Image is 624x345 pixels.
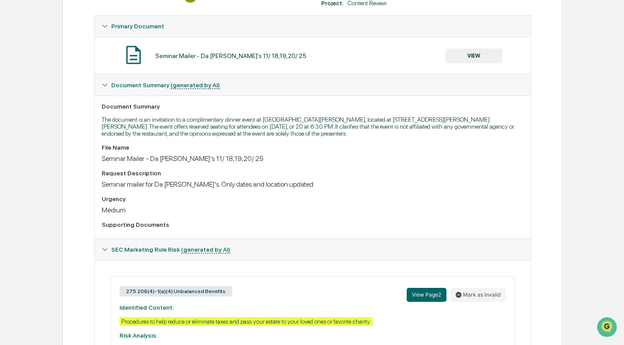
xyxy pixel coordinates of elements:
[407,288,446,302] button: View Page2
[17,110,56,119] span: Preclearance
[120,304,174,311] strong: Identified Content:
[95,37,531,74] div: Primary Document
[120,286,232,297] div: 275.206(4)-1(a)(4) Unbalanced Benefits
[5,123,58,139] a: 🔎Data Lookup
[95,96,531,239] div: Document Summary (generated by AI)
[102,144,524,151] div: File Name
[9,111,16,118] div: 🖐️
[102,221,524,228] div: Supporting Documents
[17,126,55,135] span: Data Lookup
[446,48,502,63] button: VIEW
[87,148,106,154] span: Pylon
[63,111,70,118] div: 🗄️
[181,246,230,253] u: (generated by AI)
[171,82,220,89] u: (generated by AI)
[30,67,143,75] div: Start new chat
[123,44,144,66] img: Document Icon
[72,110,108,119] span: Attestations
[9,67,24,82] img: 1746055101610-c473b297-6a78-478c-a979-82029cc54cd1
[450,288,506,302] button: Mark as invalid
[102,170,524,177] div: Request Description
[102,195,524,202] div: Urgency
[102,116,524,137] p: The document is an invitation to a complimentary dinner event at [GEOGRAPHIC_DATA][PERSON_NAME], ...
[148,69,159,80] button: Start new chat
[111,246,230,253] span: SEC Marketing Rule Risk
[9,18,159,32] p: How can we help?
[5,106,60,122] a: 🖐️Preclearance
[102,154,524,163] div: Seminar Mailer - Da [PERSON_NAME]'s 11/ 18,19,20/ 25
[102,180,524,188] div: Seminar mailer for Da [PERSON_NAME]'s. Only dates and location updated
[62,147,106,154] a: Powered byPylon
[95,75,531,96] div: Document Summary (generated by AI)
[596,316,620,340] iframe: Open customer support
[120,317,373,326] div: Procedures to help reduce or eliminate taxes and pass your estate to your loved ones or favorite ...
[60,106,112,122] a: 🗄️Attestations
[155,52,306,59] div: Seminar Mailer - Da [PERSON_NAME]'s 11/ 18,19,20/ 25
[95,239,531,260] div: SEC Marketing Rule Risk (generated by AI)
[111,23,164,30] span: Primary Document
[95,16,531,37] div: Primary Document
[102,103,524,110] div: Document Summary
[9,127,16,134] div: 🔎
[111,82,220,89] span: Document Summary
[120,332,158,339] strong: Risk Analysis:
[30,75,110,82] div: We're available if you need us!
[102,206,524,214] div: Medium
